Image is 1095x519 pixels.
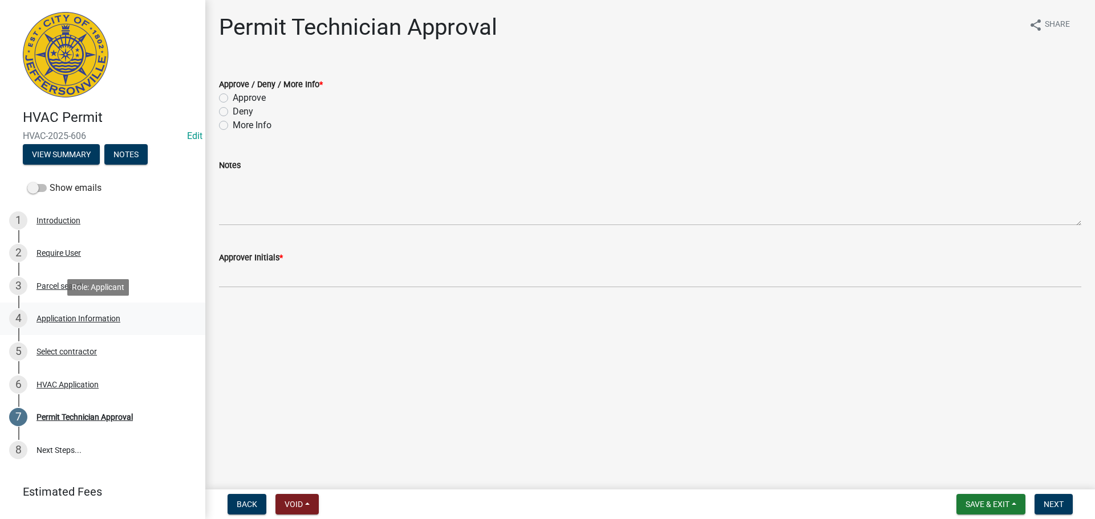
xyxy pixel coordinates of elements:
[9,211,27,230] div: 1
[9,342,27,361] div: 5
[36,381,99,389] div: HVAC Application
[36,348,97,355] div: Select contractor
[36,413,133,421] div: Permit Technician Approval
[956,494,1025,514] button: Save & Exit
[36,216,80,224] div: Introduction
[219,254,283,262] label: Approver Initials
[9,480,187,503] a: Estimated Fees
[23,130,182,141] span: HVAC-2025-606
[219,162,241,170] label: Notes
[187,130,202,141] wm-modal-confirm: Edit Application Number
[187,130,202,141] a: Edit
[275,494,319,514] button: Void
[36,282,84,290] div: Parcel search
[1035,494,1073,514] button: Next
[233,105,253,118] label: Deny
[228,494,266,514] button: Back
[9,441,27,459] div: 8
[233,118,271,132] label: More Info
[23,109,196,126] h4: HVAC Permit
[9,408,27,426] div: 7
[104,144,148,165] button: Notes
[285,500,303,509] span: Void
[23,12,108,97] img: City of Jeffersonville, Indiana
[27,181,102,195] label: Show emails
[1045,18,1070,32] span: Share
[23,150,100,160] wm-modal-confirm: Summary
[233,91,266,105] label: Approve
[219,81,323,89] label: Approve / Deny / More Info
[1020,14,1079,36] button: shareShare
[9,309,27,328] div: 4
[219,14,497,41] h1: Permit Technician Approval
[966,500,1009,509] span: Save & Exit
[36,249,81,257] div: Require User
[1044,500,1064,509] span: Next
[237,500,257,509] span: Back
[9,277,27,295] div: 3
[23,144,100,165] button: View Summary
[67,279,129,296] div: Role: Applicant
[1029,18,1043,32] i: share
[9,244,27,262] div: 2
[104,150,148,160] wm-modal-confirm: Notes
[36,314,120,322] div: Application Information
[9,375,27,394] div: 6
